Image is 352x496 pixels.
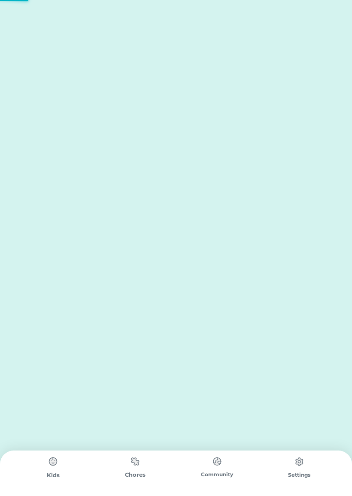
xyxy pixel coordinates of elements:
[94,471,176,479] div: Chores
[209,453,226,470] img: type%3Dchores%2C%20state%3Ddefault.svg
[45,453,62,470] img: type%3Dchores%2C%20state%3Ddefault.svg
[258,471,340,479] div: Settings
[176,471,258,478] div: Community
[291,453,308,470] img: type%3Dchores%2C%20state%3Ddefault.svg
[12,471,94,480] div: Kids
[127,453,144,470] img: type%3Dchores%2C%20state%3Ddefault.svg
